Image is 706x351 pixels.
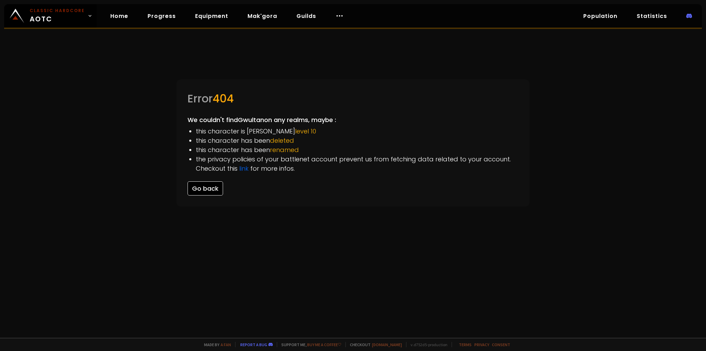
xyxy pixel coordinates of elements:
[406,342,447,347] span: v. d752d5 - production
[221,342,231,347] a: a fan
[372,342,402,347] a: [DOMAIN_NAME]
[176,79,529,207] div: We couldn't find Gwultan on any realms, maybe :
[578,9,623,23] a: Population
[196,145,518,154] li: this character has been
[474,342,489,347] a: Privacy
[240,342,267,347] a: Report a bug
[242,9,283,23] a: Mak'gora
[200,342,231,347] span: Made by
[188,90,518,107] div: Error
[142,9,181,23] a: Progress
[196,136,518,145] li: this character has been
[188,181,223,195] button: Go back
[4,4,97,28] a: Classic HardcoreAOTC
[196,154,518,173] li: the privacy policies of your battlenet account prevent us from fetching data related to your acco...
[196,127,518,136] li: this character is [PERSON_NAME]
[631,9,673,23] a: Statistics
[30,8,85,14] small: Classic Hardcore
[345,342,402,347] span: Checkout
[492,342,510,347] a: Consent
[307,342,341,347] a: Buy me a coffee
[190,9,234,23] a: Equipment
[459,342,472,347] a: Terms
[239,164,249,173] a: link
[291,9,322,23] a: Guilds
[270,136,294,145] span: deleted
[270,146,299,154] span: renamed
[277,342,341,347] span: Support me,
[213,91,234,106] span: 404
[30,8,85,24] span: AOTC
[105,9,134,23] a: Home
[188,184,223,193] a: Go back
[295,127,316,136] span: level 10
